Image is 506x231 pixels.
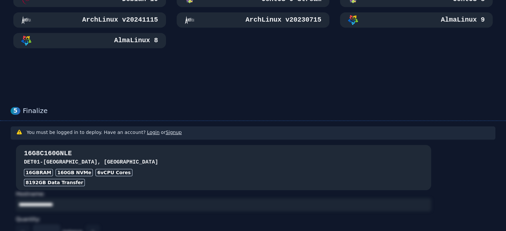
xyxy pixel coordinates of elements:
[177,12,329,28] button: ArchLinux v20230715ArchLinux v20230715
[185,15,195,25] img: ArchLinux v20230715
[21,36,31,46] img: AlmaLinux 8
[24,158,423,166] h3: DET01 - [GEOGRAPHIC_DATA], [GEOGRAPHIC_DATA]
[16,214,431,225] div: Quantity:
[16,190,431,211] div: Hostname:
[244,15,321,25] h3: ArchLinux v20230715
[13,33,166,48] button: AlmaLinux 8AlmaLinux 8
[340,12,493,28] button: AlmaLinux 9AlmaLinux 9
[11,107,20,115] div: 5
[147,130,160,135] a: Login
[56,169,93,176] div: 160 GB NVMe
[24,149,423,158] h3: 16G8C160GNLE
[24,169,53,176] div: 16GB RAM
[81,15,158,25] h3: ArchLinux v20241115
[27,129,182,136] h3: You must be logged in to deploy. Have an account? or
[24,179,85,186] div: 8192 GB Data Transfer
[166,130,182,135] a: Signup
[348,15,358,25] img: AlmaLinux 9
[23,107,495,115] div: Finalize
[21,15,31,25] img: ArchLinux v20241115
[95,169,132,176] div: 6 vCPU Cores
[439,15,485,25] h3: AlmaLinux 9
[113,36,158,45] h3: AlmaLinux 8
[13,12,166,28] button: ArchLinux v20241115ArchLinux v20241115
